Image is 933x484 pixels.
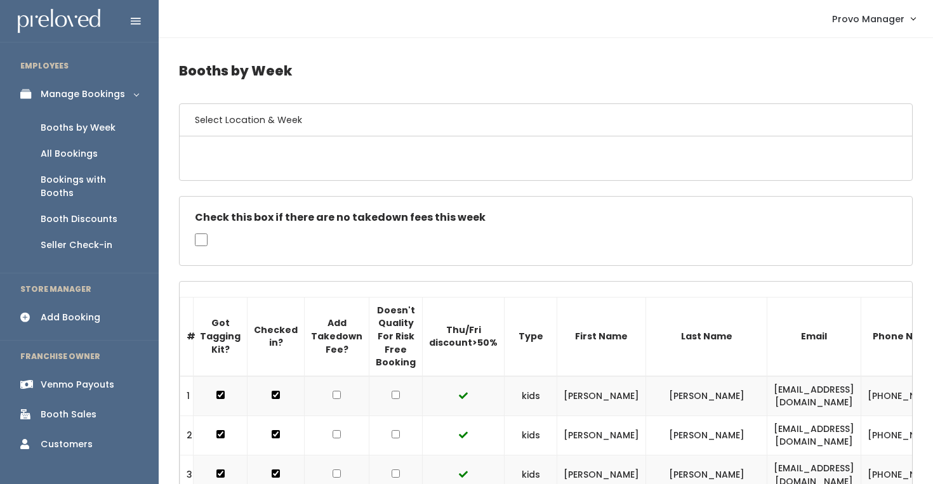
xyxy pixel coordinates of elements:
h4: Booths by Week [179,53,913,88]
th: Last Name [646,297,767,376]
a: Provo Manager [819,5,928,32]
td: [EMAIL_ADDRESS][DOMAIN_NAME] [767,415,861,455]
div: Add Booking [41,311,100,324]
div: Customers [41,438,93,451]
th: Checked in? [248,297,305,376]
div: Booths by Week [41,121,116,134]
div: Booth Discounts [41,213,117,226]
th: Got Tagging Kit? [194,297,248,376]
div: Booth Sales [41,408,96,421]
td: kids [505,376,557,416]
div: Manage Bookings [41,88,125,101]
td: [PERSON_NAME] [557,415,646,455]
div: All Bookings [41,147,98,160]
th: Doesn't Quality For Risk Free Booking [369,297,423,376]
th: First Name [557,297,646,376]
td: 2 [180,415,194,455]
div: Venmo Payouts [41,378,114,391]
th: Type [505,297,557,376]
th: Email [767,297,861,376]
img: preloved logo [18,9,100,34]
div: Bookings with Booths [41,173,138,200]
td: kids [505,415,557,455]
th: Thu/Fri discount>50% [423,297,505,376]
div: Seller Check-in [41,239,112,252]
td: 1 [180,376,194,416]
span: Provo Manager [832,12,904,26]
th: Add Takedown Fee? [305,297,369,376]
td: [PERSON_NAME] [646,415,767,455]
h6: Select Location & Week [180,104,912,136]
td: [PERSON_NAME] [557,376,646,416]
td: [PERSON_NAME] [646,376,767,416]
h5: Check this box if there are no takedown fees this week [195,212,897,223]
th: # [180,297,194,376]
td: [EMAIL_ADDRESS][DOMAIN_NAME] [767,376,861,416]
